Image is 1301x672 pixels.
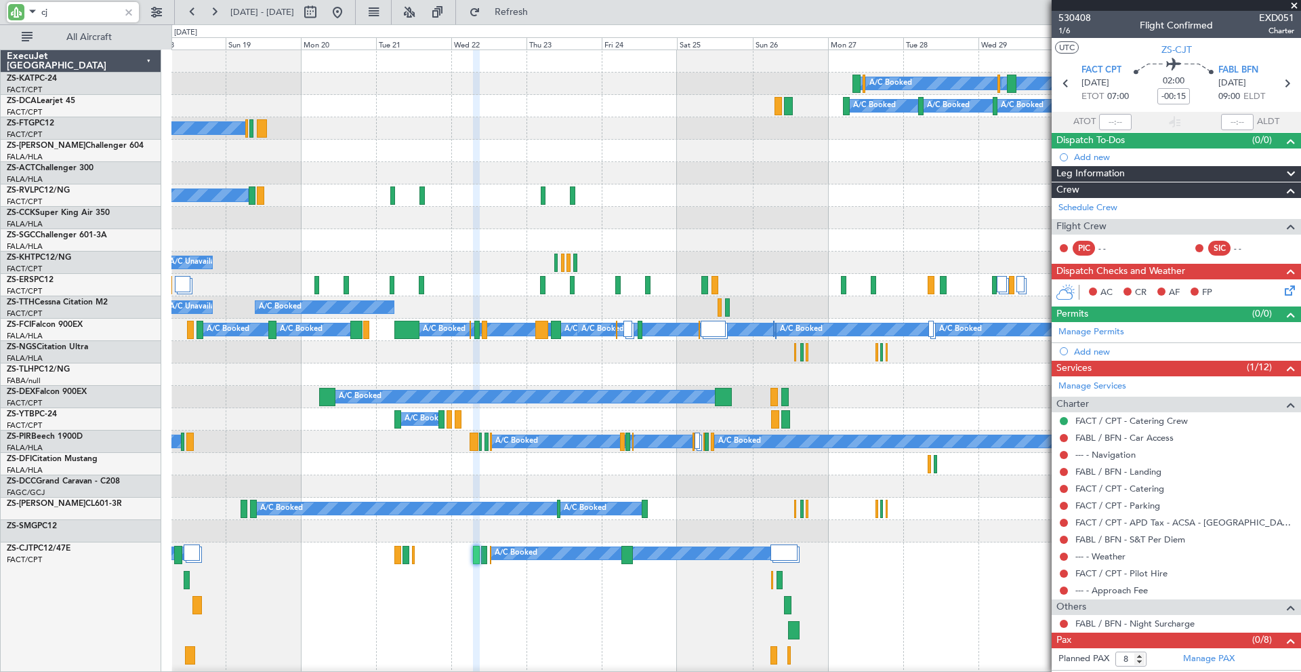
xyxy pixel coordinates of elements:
[1081,90,1104,104] span: ETOT
[7,343,88,351] a: ZS-NGSCitation Ultra
[828,37,903,50] div: Mon 27
[780,319,823,340] div: A/C Booked
[853,96,896,116] div: A/C Booked
[1252,133,1272,147] span: (0/0)
[7,455,32,463] span: ZS-DFI
[7,241,43,252] a: FALA/HLA
[1259,11,1294,25] span: EXD051
[7,410,57,418] a: ZS-YTBPC-24
[1058,652,1109,666] label: Planned PAX
[7,443,43,453] a: FALA/HLA
[1058,11,1091,25] span: 530408
[1056,397,1089,412] span: Charter
[1056,182,1079,198] span: Crew
[7,477,36,486] span: ZS-DCC
[7,142,85,150] span: ZS-[PERSON_NAME]
[1001,96,1044,116] div: A/C Booked
[7,343,37,351] span: ZS-NGS
[1056,307,1088,322] span: Permits
[7,186,34,195] span: ZS-RVL
[7,465,43,475] a: FALA/HLA
[1056,166,1125,182] span: Leg Information
[405,409,447,429] div: A/C Booked
[15,26,147,48] button: All Aircraft
[1075,585,1148,596] a: --- - Approach Fee
[7,142,144,150] a: ZS-[PERSON_NAME]Challenger 604
[1234,242,1264,254] div: - -
[1218,90,1240,104] span: 09:00
[1058,380,1126,393] a: Manage Services
[7,174,43,184] a: FALA/HLA
[7,455,98,463] a: ZS-DFICitation Mustang
[1075,449,1136,460] a: --- - Navigation
[259,297,302,317] div: A/C Booked
[7,410,35,418] span: ZS-YTB
[1140,18,1213,33] div: Flight Confirmed
[1257,115,1279,129] span: ALDT
[1075,483,1164,494] a: FACT / CPT - Catering
[7,119,35,127] span: ZS-FTG
[169,297,226,317] div: A/C Unavailable
[1107,90,1129,104] span: 07:00
[903,37,978,50] div: Tue 28
[7,209,110,217] a: ZS-CCKSuper King Air 350
[7,555,42,565] a: FACT/CPT
[1058,201,1117,215] a: Schedule Crew
[1074,346,1294,357] div: Add new
[1081,64,1121,77] span: FACT CPT
[718,431,761,452] div: A/C Booked
[1058,25,1091,37] span: 1/6
[169,252,226,273] div: A/C Unavailable
[7,286,42,296] a: FACT/CPT
[7,75,35,83] span: ZS-KAT
[7,321,31,329] span: ZS-FCI
[1058,325,1124,339] a: Manage Permits
[564,319,607,340] div: A/C Booked
[1259,25,1294,37] span: Charter
[463,1,544,23] button: Refresh
[1183,652,1235,666] a: Manage PAX
[451,37,526,50] div: Wed 22
[7,545,33,553] span: ZS-CJT
[1075,534,1185,545] a: FABL / BFN - S&T Per Diem
[7,388,87,396] a: ZS-DEXFalcon 900EX
[7,500,85,508] span: ZS-[PERSON_NAME]
[226,37,301,50] div: Sun 19
[1202,286,1212,300] span: FP
[1056,133,1125,149] span: Dispatch To-Dos
[1075,432,1174,443] a: FABL / BFN - Car Access
[602,37,677,50] div: Fri 24
[7,365,34,374] span: ZS-TLH
[939,319,982,340] div: A/C Booked
[1098,242,1129,254] div: - -
[7,353,43,363] a: FALA/HLA
[7,254,35,262] span: ZS-KHT
[260,498,303,519] div: A/C Booked
[7,376,41,386] a: FABA/null
[1056,599,1086,615] span: Others
[1075,500,1160,511] a: FACT / CPT - Parking
[1163,75,1184,88] span: 02:00
[7,365,70,374] a: ZS-TLHPC12/NG
[1252,307,1272,321] span: (0/0)
[1075,466,1161,477] a: FABL / BFN - Landing
[1247,360,1272,374] span: (1/12)
[280,319,323,340] div: A/C Booked
[7,309,42,319] a: FACT/CPT
[7,398,42,408] a: FACT/CPT
[1208,241,1231,256] div: SIC
[1218,64,1258,77] span: FABL BFN
[7,321,83,329] a: ZS-FCIFalcon 900EX
[7,388,35,396] span: ZS-DEX
[7,231,107,239] a: ZS-SGCChallenger 601-3A
[174,27,197,39] div: [DATE]
[7,119,54,127] a: ZS-FTGPC12
[978,37,1054,50] div: Wed 29
[1073,115,1096,129] span: ATOT
[1218,77,1246,90] span: [DATE]
[7,500,122,508] a: ZS-[PERSON_NAME]CL601-3R
[1081,77,1109,90] span: [DATE]
[7,545,70,553] a: ZS-CJTPC12/47E
[7,264,42,274] a: FACT/CPT
[1075,568,1168,579] a: FACT / CPT - Pilot Hire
